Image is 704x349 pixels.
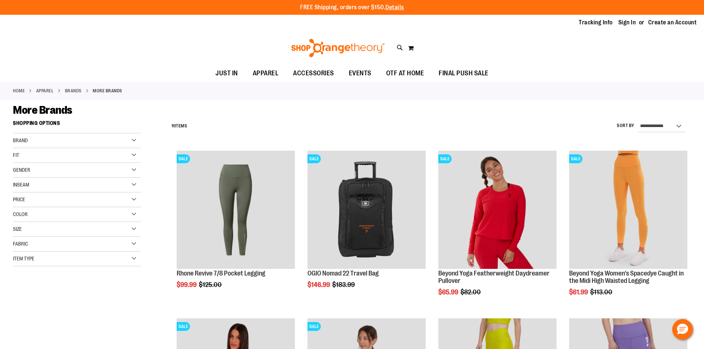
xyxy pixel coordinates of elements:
button: Hello, have a question? Let’s chat. [672,319,693,340]
div: product [565,147,691,314]
span: $61.99 [569,288,589,296]
span: $65.99 [438,288,459,296]
span: Color [13,211,28,217]
img: Shop Orangetheory [290,39,386,57]
span: FINAL PUSH SALE [439,65,489,82]
img: Product image for Beyond Yoga Womens Spacedye Caught in the Midi High Waisted Legging [569,151,687,269]
div: product [304,147,429,307]
a: BRANDS [65,88,82,94]
span: Gender [13,167,30,173]
span: APPAREL [253,65,279,82]
span: OTF AT HOME [386,65,424,82]
h2: Items [171,120,187,132]
a: EVENTS [341,65,379,82]
a: Home [13,88,25,94]
span: $146.99 [307,281,331,288]
span: $82.00 [460,288,482,296]
a: ACCESSORIES [286,65,341,82]
a: Product image for Beyond Yoga Featherweight Daydreamer PulloverSALE [438,151,557,270]
span: SALE [307,154,321,163]
span: Size [13,226,22,232]
a: Rhone Revive 7/8 Pocket Legging [177,270,265,277]
img: Product image for Beyond Yoga Featherweight Daydreamer Pullover [438,151,557,269]
a: Product image for Beyond Yoga Womens Spacedye Caught in the Midi High Waisted LeggingSALE [569,151,687,270]
span: SALE [438,154,452,163]
strong: Shopping Options [13,117,141,133]
span: EVENTS [349,65,371,82]
span: Item Type [13,256,34,261]
span: Inseam [13,182,29,188]
span: SALE [307,322,321,331]
span: SALE [569,154,582,163]
div: product [173,147,299,307]
a: Sign In [618,18,636,27]
a: JUST IN [208,65,245,82]
span: ACCESSORIES [293,65,334,82]
span: Brand [13,137,28,143]
a: Create an Account [648,18,697,27]
img: Product image for OGIO Nomad 22 Travel Bag [307,151,426,269]
a: Details [385,4,404,11]
span: Fit [13,152,19,158]
span: 11 [171,123,175,129]
span: $113.00 [590,288,613,296]
span: $183.99 [332,281,356,288]
span: SALE [177,322,190,331]
span: JUST IN [215,65,238,82]
a: FINAL PUSH SALE [431,65,496,82]
a: Beyond Yoga Featherweight Daydreamer Pullover [438,270,550,284]
a: APPAREL [245,65,286,82]
span: Fabric [13,241,28,247]
strong: More Brands [93,88,122,94]
span: $99.99 [177,281,198,288]
a: OGIO Nomad 22 Travel Bag [307,270,379,277]
a: Product image for OGIO Nomad 22 Travel BagSALE [307,151,426,270]
img: Rhone Revive 7/8 Pocket Legging [177,151,295,269]
a: Rhone Revive 7/8 Pocket LeggingSALE [177,151,295,270]
span: $125.00 [199,281,223,288]
label: Sort By [617,123,635,129]
span: SALE [177,154,190,163]
a: Tracking Info [579,18,613,27]
a: Beyond Yoga Women's Spacedye Caught in the Midi High Waisted Legging [569,270,684,284]
a: OTF AT HOME [379,65,432,82]
span: More Brands [13,104,72,116]
p: FREE Shipping, orders over $150. [300,3,404,12]
div: product [435,147,560,314]
span: Price [13,196,25,202]
a: APPAREL [36,88,54,94]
